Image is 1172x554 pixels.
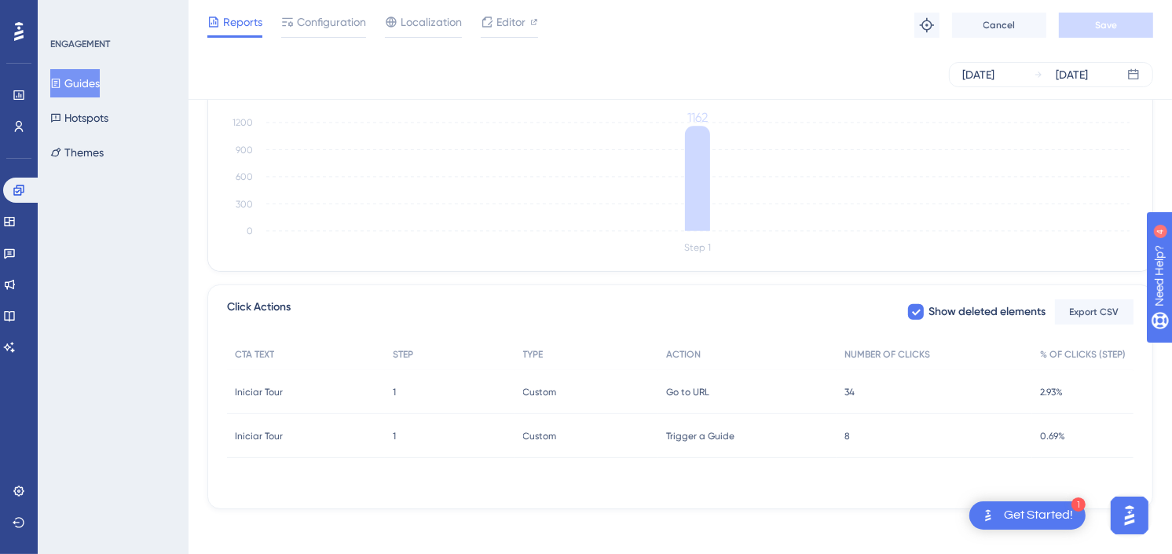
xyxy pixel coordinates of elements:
[979,506,998,525] img: launcher-image-alternative-text
[50,104,108,132] button: Hotspots
[844,386,855,398] span: 34
[928,303,1046,321] span: Show deleted elements
[108,8,113,20] div: 4
[50,38,110,50] div: ENGAGEMENT
[1004,507,1073,524] div: Get Started!
[844,348,930,361] span: NUMBER OF CLICKS
[50,138,104,167] button: Themes
[844,430,850,442] span: 8
[687,110,708,125] tspan: 1162
[233,117,253,128] tspan: 1200
[235,348,274,361] span: CTA TEXT
[523,386,557,398] span: Custom
[666,348,701,361] span: ACTION
[236,171,253,182] tspan: 600
[1040,348,1126,361] span: % OF CLICKS (STEP)
[37,4,98,23] span: Need Help?
[401,13,462,31] span: Localization
[1106,492,1153,539] iframe: UserGuiding AI Assistant Launcher
[227,298,291,326] span: Click Actions
[523,430,557,442] span: Custom
[393,430,396,442] span: 1
[247,226,253,237] tspan: 0
[952,13,1046,38] button: Cancel
[235,386,283,398] span: Iniciar Tour
[983,19,1016,31] span: Cancel
[50,69,100,97] button: Guides
[496,13,526,31] span: Editor
[1059,13,1153,38] button: Save
[236,145,253,156] tspan: 900
[393,348,413,361] span: STEP
[236,199,253,210] tspan: 300
[223,13,262,31] span: Reports
[1040,386,1063,398] span: 2.93%
[1040,430,1065,442] span: 0.69%
[1070,306,1119,318] span: Export CSV
[969,501,1086,530] div: Open Get Started! checklist, remaining modules: 1
[1095,19,1117,31] span: Save
[1055,299,1134,325] button: Export CSV
[393,386,396,398] span: 1
[666,386,709,398] span: Go to URL
[235,430,283,442] span: Iniciar Tour
[962,65,994,84] div: [DATE]
[1056,65,1088,84] div: [DATE]
[297,13,366,31] span: Configuration
[685,243,712,254] tspan: Step 1
[523,348,544,361] span: TYPE
[1071,497,1086,512] div: 1
[666,430,734,442] span: Trigger a Guide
